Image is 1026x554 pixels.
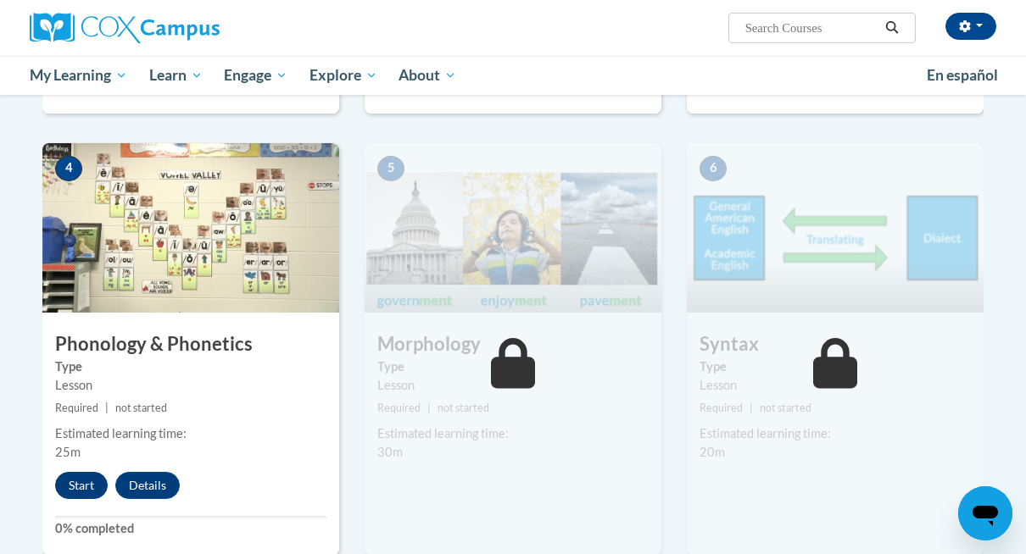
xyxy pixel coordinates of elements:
div: Estimated learning time: [700,424,971,443]
div: Lesson [700,376,971,395]
button: Start [55,472,108,499]
h3: Morphology [365,331,661,357]
span: not started [760,402,811,414]
span: 6 [700,156,727,181]
span: Required [700,402,743,414]
span: | [427,402,431,414]
a: Cox Campus [30,13,335,43]
span: | [750,402,753,414]
span: Learn [149,65,203,86]
div: Estimated learning time: [55,424,326,443]
input: Search Courses [744,18,879,38]
button: Account Settings [945,13,996,40]
span: 25m [55,445,81,459]
span: 5 [377,156,404,181]
label: 0% completed [55,519,326,538]
span: Explore [309,65,377,86]
a: My Learning [19,56,138,95]
img: Course Image [42,143,339,313]
span: | [105,402,109,414]
span: Required [55,402,98,414]
label: Type [377,357,649,376]
a: About [388,56,468,95]
img: Course Image [687,143,984,313]
div: Main menu [17,56,1009,95]
span: 20m [700,445,725,459]
button: Details [115,472,180,499]
div: Lesson [377,376,649,395]
a: Engage [213,56,298,95]
img: Course Image [365,143,661,313]
img: Cox Campus [30,13,220,43]
span: My Learning [30,65,127,86]
span: not started [438,402,489,414]
a: Explore [298,56,388,95]
span: 4 [55,156,82,181]
span: About [399,65,456,86]
label: Type [55,357,326,376]
h3: Syntax [687,331,984,357]
span: Engage [224,65,287,86]
span: En español [927,66,998,84]
div: Estimated learning time: [377,424,649,443]
div: Lesson [55,376,326,395]
span: Required [377,402,421,414]
h3: Phonology & Phonetics [42,331,339,357]
span: 30m [377,445,403,459]
span: not started [115,402,167,414]
label: Type [700,357,971,376]
a: En español [916,58,1009,93]
a: Learn [138,56,214,95]
iframe: Button to launch messaging window [958,486,1012,540]
button: Search [879,18,905,38]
